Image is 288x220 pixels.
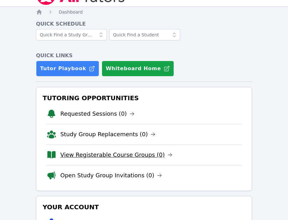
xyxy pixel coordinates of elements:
[36,52,252,59] h4: Quick Links
[41,201,247,213] h3: Your Account
[60,171,162,180] a: Open Study Group Invitations (0)
[36,29,107,40] input: Quick Find a Study Group
[102,61,174,76] button: Whiteboard Home
[41,92,247,104] h3: Tutoring Opportunities
[36,20,252,28] h4: Quick Schedule
[36,61,99,76] a: Tutor Playbook
[109,29,180,40] input: Quick Find a Student
[60,109,135,118] a: Requested Sessions (0)
[60,150,172,159] a: View Registerable Course Groups (0)
[36,9,252,15] nav: Breadcrumb
[60,130,155,139] a: Study Group Replacements (0)
[59,9,83,15] a: Dashboard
